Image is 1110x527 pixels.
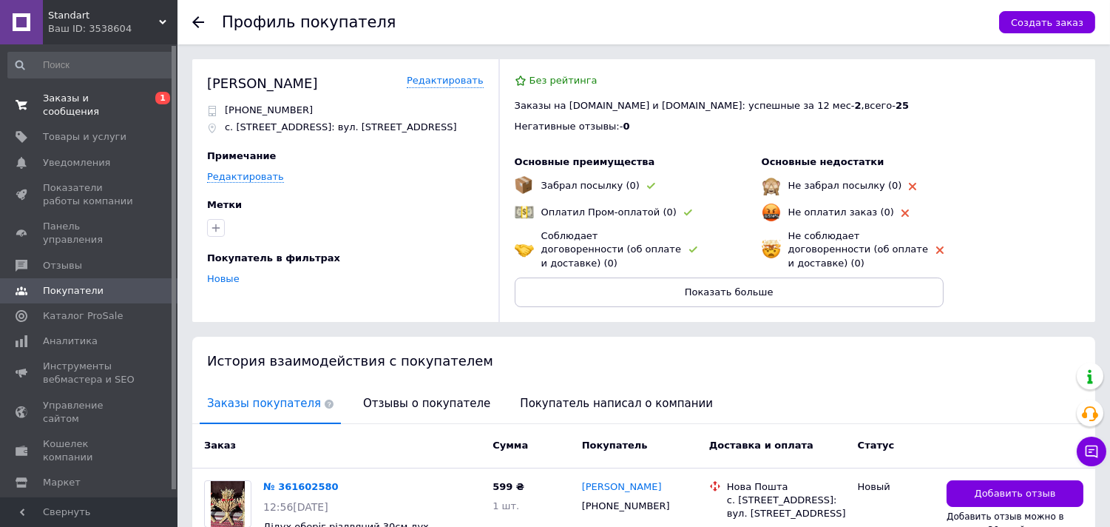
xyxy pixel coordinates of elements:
span: Доставка и оплата [709,440,813,451]
span: Примечание [207,150,276,161]
span: Сумма [493,440,528,451]
span: Покупатель написал о компании [512,385,720,423]
span: Уведомления [43,156,110,169]
img: emoji [762,176,781,195]
div: Нова Пошта [727,480,846,494]
span: Кошелек компании [43,437,137,464]
span: Не соблюдает договоренности (об оплате и доставке) (0) [788,230,928,268]
span: Соблюдает договоренности (об оплате и доставке) (0) [541,230,681,268]
p: [PHONE_NUMBER] [225,104,313,117]
span: Не забрал посылку (0) [788,180,902,191]
button: Показать больше [515,278,944,307]
span: Инструменты вебмастера и SEO [43,360,137,386]
p: с. [STREET_ADDRESS]: вул. [STREET_ADDRESS] [225,121,457,134]
img: rating-tag-type [684,209,692,216]
span: Не оплатил заказ (0) [788,207,894,218]
h1: Профиль покупателя [222,13,396,31]
span: 25 [896,100,909,111]
img: emoji [762,240,781,259]
span: Показатели работы компании [43,181,137,208]
button: Добавить отзыв [947,480,1083,508]
div: Ваш ID: 3538604 [48,22,177,36]
div: с. [STREET_ADDRESS]: вул. [STREET_ADDRESS] [727,494,846,520]
img: rating-tag-type [901,209,909,217]
input: Поиск [7,52,175,78]
img: Фото товару [211,481,246,527]
span: 2 [855,100,862,111]
span: Показать больше [685,286,774,298]
span: Добавить отзыв [975,487,1056,501]
span: Панель управления [43,220,137,246]
a: Новые [207,273,240,284]
span: 1 шт. [493,500,519,511]
span: Заказы на [DOMAIN_NAME] и [DOMAIN_NAME]: успешные за 12 мес - , всего - [515,100,910,111]
span: 12:56[DATE] [263,501,328,513]
span: Статус [858,440,895,451]
a: Редактировать [207,171,284,183]
span: Оплатил Пром-оплатой (0) [541,207,677,218]
span: Негативные отзывы: - [515,121,623,132]
span: Забрал посылку (0) [541,180,640,191]
span: Заказы и сообщения [43,92,137,118]
span: Каталог ProSale [43,309,123,323]
div: [PERSON_NAME] [207,74,318,93]
span: Заказ [204,440,236,451]
span: Заказы покупателя [200,385,341,423]
img: emoji [515,240,534,259]
div: [PHONE_NUMBER] [579,497,673,516]
img: emoji [515,203,534,222]
span: Без рейтинга [529,75,598,86]
img: rating-tag-type [909,183,916,190]
img: rating-tag-type [689,246,697,253]
span: 599 ₴ [493,481,524,492]
button: Чат с покупателем [1077,437,1106,466]
span: Отзывы о покупателе [356,385,498,423]
span: Метки [207,199,242,210]
div: Покупатель в фильтрах [207,252,480,265]
button: Создать заказ [999,11,1095,33]
span: Аналитика [43,335,98,348]
a: [PERSON_NAME] [582,480,662,494]
img: emoji [515,176,532,194]
span: История взаимодействия с покупателем [207,353,493,369]
span: 0 [623,121,630,132]
img: emoji [762,203,781,222]
a: № 361602580 [263,481,339,492]
img: rating-tag-type [936,246,944,254]
span: 1 [155,92,170,104]
span: Основные преимущества [515,156,655,167]
span: Создать заказ [1011,17,1083,28]
span: Маркет [43,476,81,489]
span: Покупатель [582,440,648,451]
a: Редактировать [407,74,484,88]
img: rating-tag-type [647,183,655,189]
span: Отзывы [43,259,82,272]
span: Standart [48,9,159,22]
span: Товары и услуги [43,130,126,144]
span: Управление сайтом [43,399,137,426]
div: Новый [858,480,935,494]
span: Основные недостатки [762,156,884,167]
span: Покупатели [43,284,104,298]
div: Вернуться назад [192,16,204,28]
